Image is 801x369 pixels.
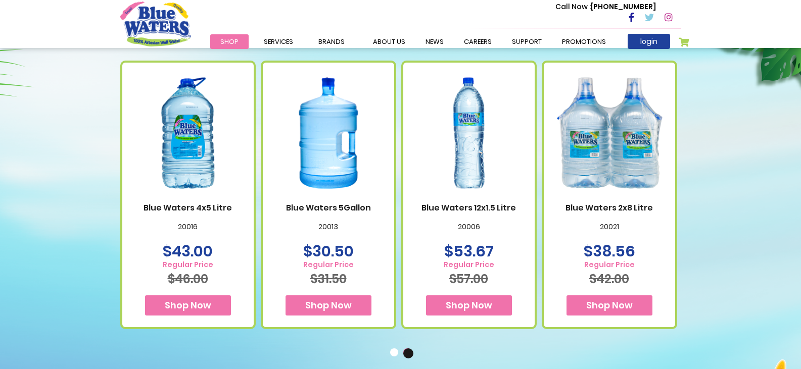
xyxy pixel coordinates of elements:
[264,37,293,46] span: Services
[132,64,244,202] img: Blue Waters 4x5 Litre
[305,299,352,311] span: Shop Now
[163,240,213,262] span: $43.00
[310,271,347,287] span: $31.50
[415,34,454,49] a: News
[554,203,665,213] a: Blue Waters 2x8 Litre
[132,223,244,244] p: 20016
[303,260,354,269] span: Regular Price
[426,295,512,315] button: Shop Now
[145,295,231,315] button: Shop Now
[586,299,633,311] span: Shop Now
[403,348,413,358] button: 2 of 2
[120,2,191,46] a: store logo
[449,271,488,287] span: $57.00
[502,34,552,49] a: support
[628,34,670,49] a: login
[552,34,616,49] a: Promotions
[273,223,384,244] p: 20013
[454,34,502,49] a: careers
[273,64,384,202] img: Blue Waters 5Gallon
[589,271,629,287] span: $42.00
[303,240,354,262] span: $30.50
[163,260,213,269] span: Regular Price
[444,260,494,269] span: Regular Price
[165,299,211,311] span: Shop Now
[318,37,345,46] span: Brands
[567,295,652,315] button: Shop Now
[132,203,244,213] a: Blue Waters 4x5 Litre
[444,240,494,262] span: $53.67
[555,2,656,12] p: [PHONE_NUMBER]
[584,240,635,262] span: $38.56
[168,271,208,287] span: $46.00
[220,37,239,46] span: Shop
[554,223,665,244] p: 20021
[446,299,492,311] span: Shop Now
[584,260,635,269] span: Regular Price
[554,64,665,202] img: Blue Waters 2x8 Litre
[413,223,525,244] p: 20006
[555,2,591,12] span: Call Now :
[413,203,525,213] a: Blue Waters 12x1.5 Litre
[273,203,384,213] a: Blue Waters 5Gallon
[390,348,400,358] button: 1 of 2
[363,34,415,49] a: about us
[286,295,371,315] button: Shop Now
[413,64,525,202] img: Blue Waters 12x1.5 Litre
